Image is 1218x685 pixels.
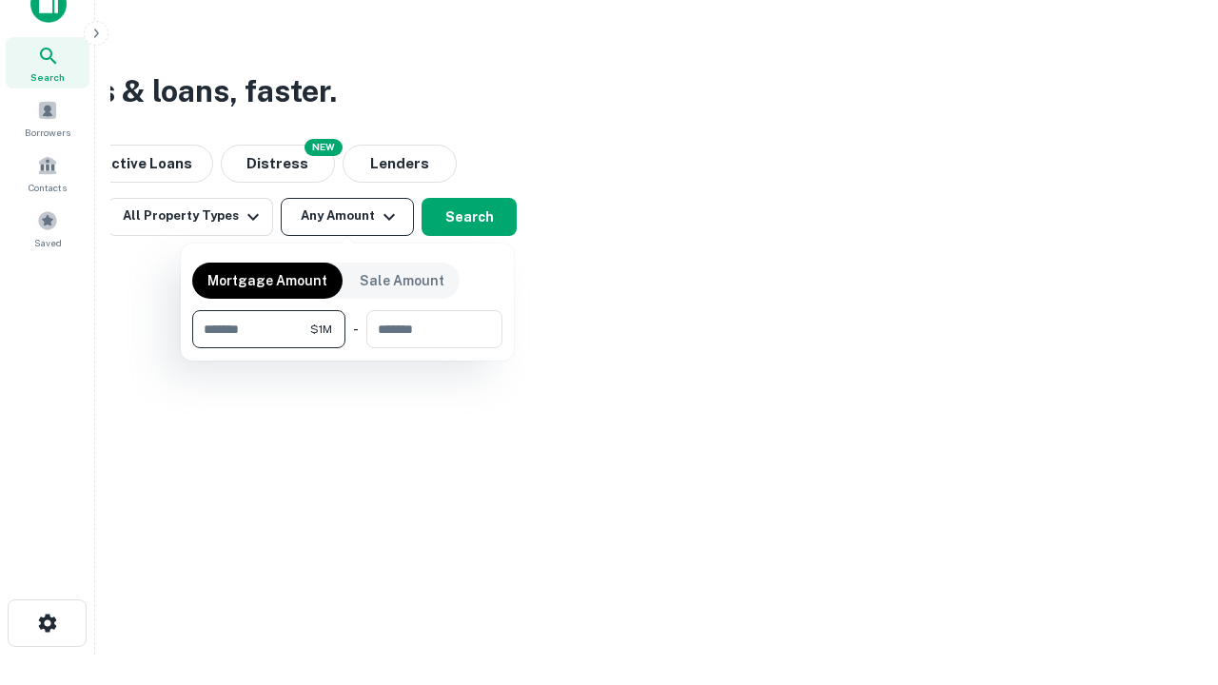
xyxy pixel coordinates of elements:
[1123,533,1218,624] iframe: Chat Widget
[353,310,359,348] div: -
[207,270,327,291] p: Mortgage Amount
[360,270,444,291] p: Sale Amount
[310,321,332,338] span: $1M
